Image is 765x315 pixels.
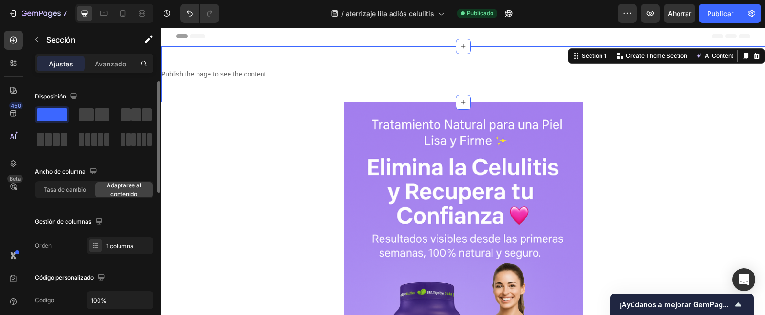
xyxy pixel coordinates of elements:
font: Código [35,296,54,304]
font: Disposición [35,93,66,100]
button: Publicar [699,4,742,23]
font: Ancho de columna [35,168,86,175]
font: Publicar [707,10,733,18]
font: Beta [10,175,21,182]
font: Tasa de cambio [44,186,86,193]
font: aterrizaje lila adiós celulitis [346,10,434,18]
font: ¡Ayúdanos a mejorar GemPages! [620,300,733,309]
button: Ahorrar [664,4,695,23]
font: Avanzado [95,60,126,68]
font: Orden [35,242,52,249]
font: 1 columna [106,242,133,250]
font: Ajustes [49,60,73,68]
font: Adaptarse al contenido [107,182,141,197]
iframe: Área de diseño [161,27,765,315]
font: Ahorrar [668,10,691,18]
font: / [341,10,344,18]
font: Sección [46,35,76,44]
font: Gestión de columnas [35,218,91,225]
font: 7 [63,9,67,18]
font: 450 [11,102,21,109]
button: 7 [4,4,71,23]
input: Auto [87,292,153,309]
span: Help us improve GemPages! [620,300,732,309]
div: Abrir Intercom Messenger [732,268,755,291]
font: Publicado [467,10,493,17]
button: Mostrar encuesta - ¡Ayúdanos a mejorar GemPages! [620,299,744,310]
p: Sección [46,34,125,45]
font: Código personalizado [35,274,94,281]
div: Deshacer/Rehacer [180,4,219,23]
